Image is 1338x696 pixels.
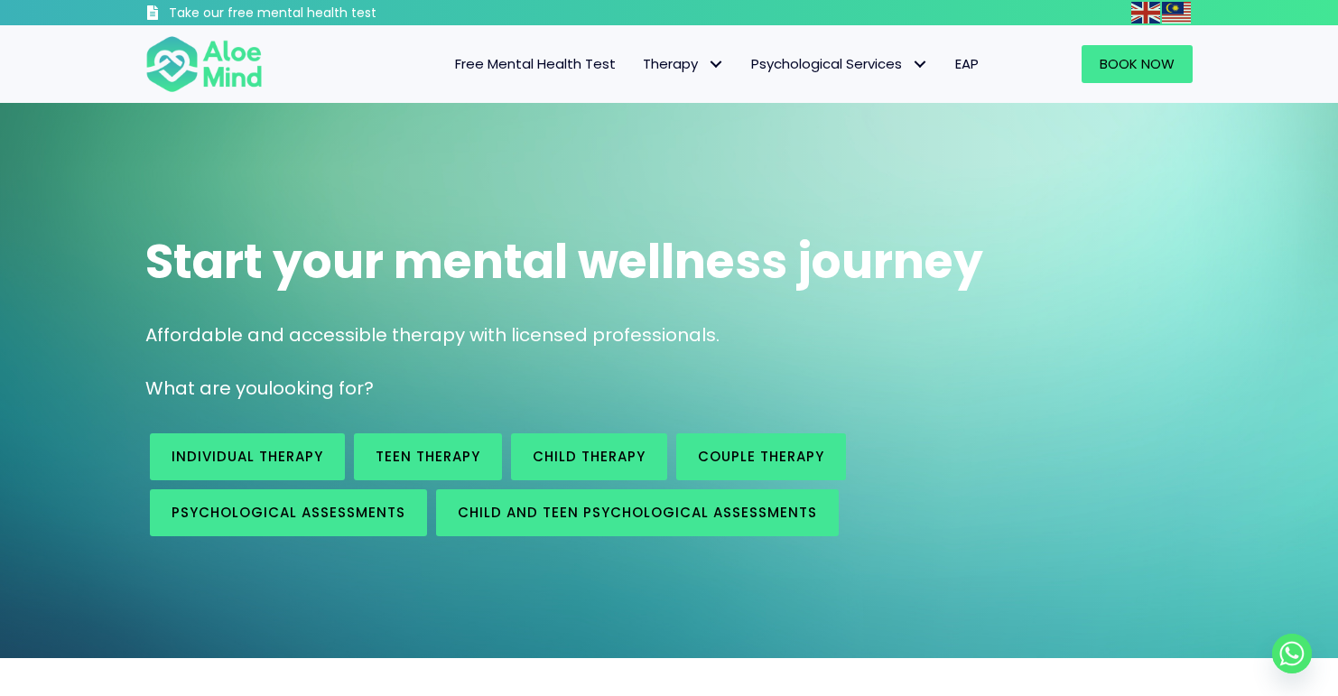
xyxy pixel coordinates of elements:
span: Book Now [1100,54,1175,73]
span: Free Mental Health Test [455,54,616,73]
span: Therapy: submenu [702,51,729,78]
img: en [1131,2,1160,23]
a: Psychological assessments [150,489,427,536]
img: ms [1162,2,1191,23]
a: Psychological ServicesPsychological Services: submenu [738,45,942,83]
span: What are you [145,376,268,401]
span: looking for? [268,376,374,401]
span: Couple therapy [698,447,824,466]
span: Individual therapy [172,447,323,466]
a: Take our free mental health test [145,5,473,25]
a: Whatsapp [1272,634,1312,673]
a: Child and Teen Psychological assessments [436,489,839,536]
a: English [1131,2,1162,23]
a: Child Therapy [511,433,667,480]
span: Child and Teen Psychological assessments [458,503,817,522]
span: Teen Therapy [376,447,480,466]
span: Start your mental wellness journey [145,228,983,294]
nav: Menu [286,45,992,83]
h3: Take our free mental health test [169,5,473,23]
a: TherapyTherapy: submenu [629,45,738,83]
span: EAP [955,54,979,73]
a: EAP [942,45,992,83]
span: Psychological assessments [172,503,405,522]
a: Book Now [1082,45,1193,83]
span: Child Therapy [533,447,646,466]
p: Affordable and accessible therapy with licensed professionals. [145,322,1193,348]
span: Psychological Services: submenu [906,51,933,78]
span: Psychological Services [751,54,928,73]
a: Couple therapy [676,433,846,480]
span: Therapy [643,54,724,73]
img: Aloe mind Logo [145,34,263,94]
a: Free Mental Health Test [441,45,629,83]
a: Malay [1162,2,1193,23]
a: Individual therapy [150,433,345,480]
a: Teen Therapy [354,433,502,480]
